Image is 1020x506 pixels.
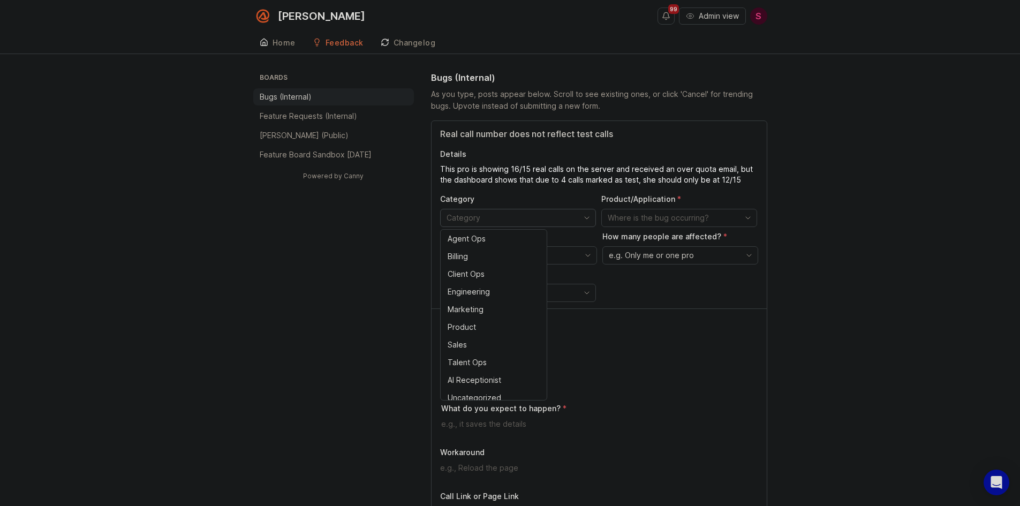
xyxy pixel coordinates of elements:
[448,374,501,386] div: AI Receptionist
[579,251,596,260] svg: toggle icon
[301,170,365,182] a: Powered by Canny
[253,146,414,163] a: Feature Board Sandbox [DATE]
[609,250,694,261] span: e.g. Only me or one pro
[440,164,758,185] textarea: Details
[448,321,476,333] div: Product
[448,268,485,280] div: Client Ops
[750,7,767,25] button: S
[448,251,468,262] div: Billing
[394,39,436,47] div: Changelog
[440,447,758,458] p: Workaround
[440,149,758,160] p: Details
[741,251,758,260] svg: toggle icon
[658,7,675,25] button: Notifications
[755,10,761,22] span: S
[260,149,372,160] p: Feature Board Sandbox [DATE]
[260,111,357,122] p: Feature Requests (Internal)
[984,470,1009,495] div: Open Intercom Messenger
[326,39,364,47] div: Feedback
[260,92,312,102] p: Bugs (Internal)
[448,339,467,351] div: Sales
[253,108,414,125] a: Feature Requests (Internal)
[441,403,561,414] p: What do you expect to happen?
[608,212,738,224] input: Where is the bug occurring?
[679,7,746,25] button: Admin view
[578,289,595,297] svg: toggle icon
[440,127,758,140] input: Title
[578,214,595,222] svg: toggle icon
[253,32,302,54] a: Home
[739,214,757,222] svg: toggle icon
[431,88,767,112] div: As you type, posts appear below. Scroll to see existing ones, or click 'Cancel' for trending bugs...
[668,4,679,14] span: 99
[440,209,596,227] div: toggle menu
[253,88,414,105] a: Bugs (Internal)
[306,32,370,54] a: Feedback
[448,392,501,404] div: Uncategorized
[253,6,273,26] img: Smith.ai logo
[278,11,365,21] div: [PERSON_NAME]
[699,11,739,21] span: Admin view
[602,246,758,265] div: toggle menu
[260,130,349,141] p: [PERSON_NAME] (Public)
[601,194,757,205] p: Product/Application
[448,304,483,315] div: Marketing
[273,39,296,47] div: Home
[440,491,758,502] p: Call Link or Page Link
[448,286,490,298] div: Engineering
[253,127,414,144] a: [PERSON_NAME] (Public)
[448,233,486,245] div: Agent Ops
[431,71,495,84] h1: Bugs (Internal)
[447,212,577,224] input: Category
[448,357,487,368] div: Talent Ops
[601,209,757,227] div: toggle menu
[258,71,414,86] h3: Boards
[374,32,442,54] a: Changelog
[440,194,596,205] p: Category
[602,231,758,242] p: How many people are affected?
